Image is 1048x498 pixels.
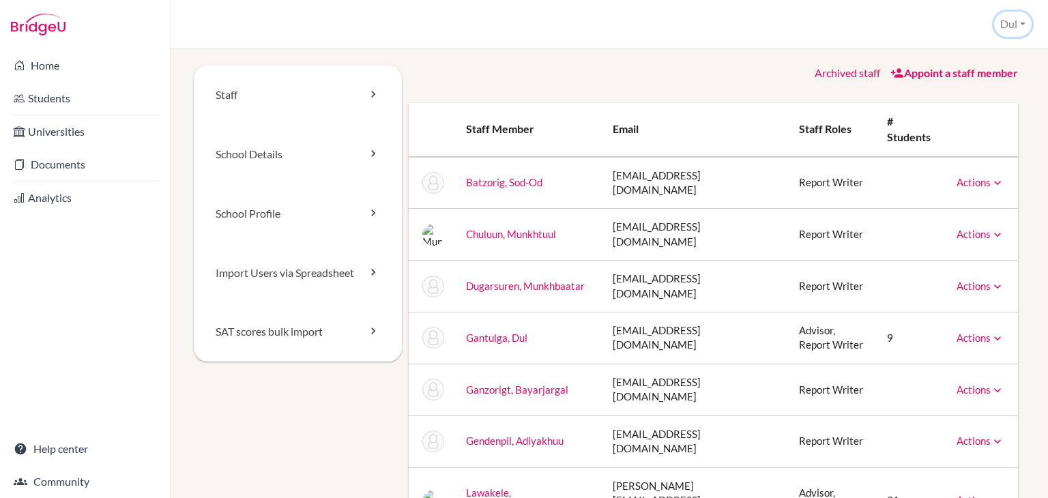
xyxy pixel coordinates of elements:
[455,103,602,157] th: Staff member
[957,435,1004,447] a: Actions
[422,224,444,246] img: Munkhtuul Chuluun
[194,125,402,184] a: School Details
[466,332,527,344] a: Gantulga, Dul
[3,435,167,463] a: Help center
[602,103,787,157] th: Email
[3,151,167,178] a: Documents
[3,52,167,79] a: Home
[815,66,880,79] a: Archived staff
[3,85,167,112] a: Students
[788,312,877,364] td: Advisor, Report Writer
[957,280,1004,292] a: Actions
[602,415,787,467] td: [EMAIL_ADDRESS][DOMAIN_NAME]
[788,209,877,261] td: Report Writer
[890,66,1018,79] a: Appoint a staff member
[194,65,402,125] a: Staff
[788,157,877,209] td: Report Writer
[466,176,542,188] a: Batzorig, Sod-Od
[788,103,877,157] th: Staff roles
[3,118,167,145] a: Universities
[957,176,1004,188] a: Actions
[957,228,1004,240] a: Actions
[876,103,946,157] th: # students
[466,228,556,240] a: Chuluun, Munkhtuul
[994,12,1032,37] button: Dul
[194,244,402,303] a: Import Users via Spreadsheet
[422,327,444,349] img: Dul Gantulga
[602,157,787,209] td: [EMAIL_ADDRESS][DOMAIN_NAME]
[422,430,444,452] img: Adiyakhuu Gendenpil
[3,184,167,211] a: Analytics
[422,172,444,194] img: Sod-Od Batzorig
[11,14,65,35] img: Bridge-U
[3,468,167,495] a: Community
[602,261,787,312] td: [EMAIL_ADDRESS][DOMAIN_NAME]
[466,383,568,396] a: Ganzorigt, Bayarjargal
[194,302,402,362] a: SAT scores bulk import
[466,435,564,447] a: Gendenpil, Adiyakhuu
[788,364,877,415] td: Report Writer
[788,261,877,312] td: Report Writer
[957,332,1004,344] a: Actions
[602,312,787,364] td: [EMAIL_ADDRESS][DOMAIN_NAME]
[876,312,946,364] td: 9
[602,364,787,415] td: [EMAIL_ADDRESS][DOMAIN_NAME]
[788,415,877,467] td: Report Writer
[466,280,585,292] a: Dugarsuren, Munkhbaatar
[422,276,444,297] img: Munkhbaatar Dugarsuren
[194,184,402,244] a: School Profile
[602,209,787,261] td: [EMAIL_ADDRESS][DOMAIN_NAME]
[957,383,1004,396] a: Actions
[422,379,444,400] img: Bayarjargal Ganzorigt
